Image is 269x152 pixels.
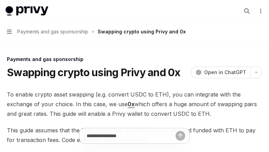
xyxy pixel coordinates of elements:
[6,6,48,16] img: light logo
[204,69,246,76] span: Open in ChatGPT
[7,56,262,63] div: Payments and gas sponsorship
[87,128,176,143] input: Ask a question...
[191,67,250,78] button: Open in ChatGPT
[257,6,263,16] button: More actions
[7,125,262,145] span: This guide assumes that the Privy wallet has already been created and funded with ETH to pay for ...
[98,28,186,36] div: Swapping crypto using Privy and 0x
[7,90,262,119] span: To enable crypto asset swapping (e.g. convert USDC to ETH), you can integrate with the exchange o...
[17,28,88,36] span: Payments and gas sponsorship
[176,131,185,141] button: Send message
[128,101,134,108] a: 0x
[7,66,180,79] h1: Swapping crypto using Privy and 0x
